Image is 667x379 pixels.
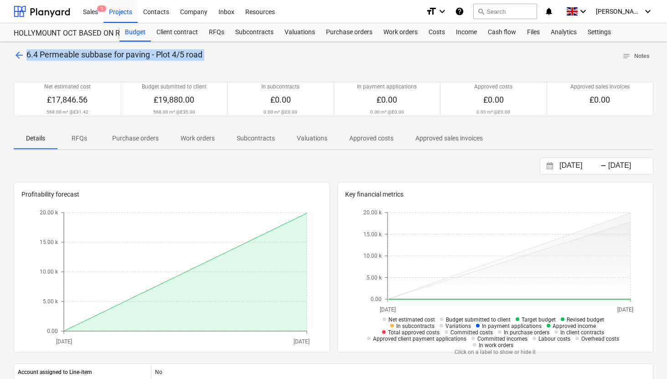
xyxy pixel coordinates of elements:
[482,323,542,329] span: In payment applications
[294,338,310,345] tspan: [DATE]
[558,160,604,172] input: Start Date
[617,306,633,313] tspan: [DATE]
[43,299,58,305] tspan: 5.00 k
[619,49,653,63] button: Notes
[349,134,393,143] p: Approved costs
[477,336,527,342] span: Committed incomes
[581,336,619,342] span: Overhead costs
[545,23,582,42] a: Analytics
[14,50,25,61] span: arrow_back
[112,134,159,143] p: Purchase orders
[56,338,72,345] tspan: [DATE]
[622,52,631,60] span: notes
[321,23,378,42] a: Purchase orders
[363,210,382,216] tspan: 20.00 k
[582,23,616,42] a: Settings
[373,336,466,342] span: Approved client payment applications
[360,348,631,356] p: Click on a label to show or hide it
[237,134,275,143] p: Subcontracts
[553,323,596,329] span: Approved income
[504,329,549,336] span: In purchase orders
[446,317,511,323] span: Budget submitted to client
[378,23,423,42] a: Work orders
[445,323,471,329] span: Variations
[151,23,203,42] a: Client contract
[26,50,202,59] span: 6.4 Permeable subbase for paving - Plot 4/5 road
[600,163,606,169] div: -
[68,134,90,143] p: RFQs
[357,83,417,91] p: In payment applications
[538,336,570,342] span: Labour costs
[371,296,382,303] tspan: 0.00
[47,109,88,115] p: 568.00 m² @ £31.42
[264,109,297,115] p: 0.00 m² @ £0.00
[423,23,450,42] a: Costs
[119,23,151,42] a: Budget
[181,134,215,143] p: Work orders
[589,95,610,104] span: £0.00
[367,275,382,281] tspan: 5.00 k
[377,95,397,104] span: £0.00
[621,335,667,379] iframe: Chat Widget
[474,83,512,91] p: Approved costs
[450,329,493,336] span: Committed costs
[370,109,404,115] p: 0.00 m² @ £0.00
[153,109,195,115] p: 568.00 m² @ £35.00
[450,23,482,42] a: Income
[476,109,510,115] p: 0.00 m² @ £0.00
[567,317,604,323] span: Revised budget
[622,51,650,62] span: Notes
[388,317,435,323] span: Net estimated cost
[522,317,556,323] span: Target budget
[14,29,109,38] div: HOLLYMOUNT OCT BASED ON REV [DATE]
[230,23,279,42] a: Subcontracts
[97,5,106,12] span: 1
[477,8,485,15] span: search
[363,231,382,238] tspan: 15.00 k
[21,190,322,199] p: Profitability forecast
[596,8,641,15] span: [PERSON_NAME]
[25,134,47,143] p: Details
[455,6,464,17] i: Knowledge base
[154,95,194,104] span: £19,880.00
[482,23,522,42] a: Cash flow
[388,329,439,336] span: Total approved costs
[40,269,58,275] tspan: 10.00 k
[40,210,58,216] tspan: 20.00 k
[18,369,92,376] p: Account assigned to Line-item
[522,23,545,42] a: Files
[479,342,513,348] span: In work orders
[44,83,91,91] p: Net estimated cost
[261,83,300,91] p: In subcontracts
[642,6,653,17] i: keyboard_arrow_down
[544,6,553,17] i: notifications
[437,6,448,17] i: keyboard_arrow_down
[473,4,537,19] button: Search
[570,83,630,91] p: Approved sales invoices
[396,323,434,329] span: In subcontracts
[279,23,321,42] div: Valuations
[345,190,646,199] p: Key financial metrics
[426,6,437,17] i: format_size
[40,239,58,246] tspan: 15.00 k
[203,23,230,42] a: RFQs
[542,161,558,171] button: Interact with the calendar and add the check-in date for your trip.
[270,95,291,104] span: £0.00
[578,6,589,17] i: keyboard_arrow_down
[415,134,483,143] p: Approved sales invoices
[142,83,207,91] p: Budget submitted to client
[606,160,653,172] input: End Date
[483,95,504,104] span: £0.00
[379,306,395,313] tspan: [DATE]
